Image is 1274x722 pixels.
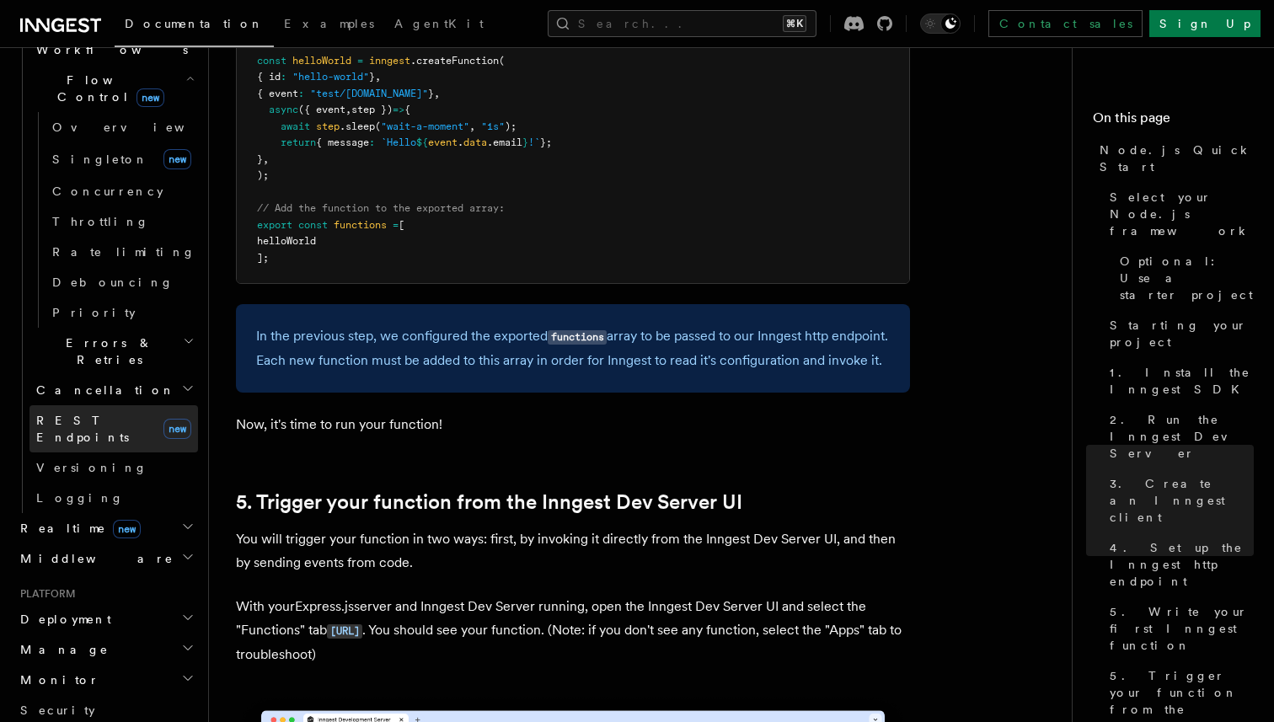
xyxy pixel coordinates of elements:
span: Debouncing [52,275,174,289]
span: Optional: Use a starter project [1120,253,1254,303]
p: In the previous step, we configured the exported array to be passed to our Inngest http endpoint.... [256,324,890,372]
span: async [269,104,298,115]
code: [URL] [327,624,362,639]
span: // Add the function to the exported array: [257,202,505,214]
span: Platform [13,587,76,601]
span: }; [540,136,552,148]
span: const [298,219,328,231]
span: new [136,88,164,107]
a: Logging [29,483,198,513]
span: => [393,104,404,115]
span: REST Endpoints [36,414,129,444]
span: , [345,104,351,115]
span: [ [399,219,404,231]
span: Middleware [13,550,174,567]
a: Versioning [29,452,198,483]
span: helloWorld [257,235,316,247]
span: Throttling [52,215,149,228]
span: "1s" [481,120,505,132]
span: } [522,136,528,148]
span: } [428,88,434,99]
span: } [369,71,375,83]
span: 1. Install the Inngest SDK [1110,364,1254,398]
span: , [263,153,269,165]
button: Toggle dark mode [920,13,961,34]
button: Cancellation [29,375,198,405]
a: Node.js Quick Start [1093,135,1254,182]
span: event [428,136,458,148]
button: Middleware [13,543,198,574]
span: 5. Write your first Inngest function [1110,603,1254,654]
button: Search...⌘K [548,10,816,37]
span: !` [528,136,540,148]
span: , [434,88,440,99]
span: new [163,419,191,439]
span: Logging [36,491,124,505]
button: Errors & Retries [29,328,198,375]
span: new [163,149,191,169]
a: Documentation [115,5,274,47]
span: ); [257,169,269,181]
span: : [298,88,304,99]
span: functions [334,219,387,231]
p: Now, it's time to run your function! [236,413,910,436]
a: Overview [45,112,198,142]
span: Versioning [36,461,147,474]
span: Priority [52,306,136,319]
span: Concurrency [52,185,163,198]
span: Documentation [125,17,264,30]
span: .sleep [340,120,375,132]
span: Overview [52,120,226,134]
button: Monitor [13,665,198,695]
a: Contact sales [988,10,1143,37]
span: "test/[DOMAIN_NAME]" [310,88,428,99]
a: Singletonnew [45,142,198,176]
button: Realtimenew [13,513,198,543]
a: Throttling [45,206,198,237]
span: , [469,120,475,132]
p: You will trigger your function in two ways: first, by invoking it directly from the Inngest Dev S... [236,527,910,575]
span: .email [487,136,522,148]
a: Sign Up [1149,10,1261,37]
a: 5. Write your first Inngest function [1103,596,1254,660]
a: Optional: Use a starter project [1113,246,1254,310]
span: ]; [257,252,269,264]
span: Singleton [52,152,148,166]
a: 3. Create an Inngest client [1103,468,1254,532]
a: Rate limiting [45,237,198,267]
span: helloWorld [292,55,351,67]
span: const [257,55,286,67]
a: 1. Install the Inngest SDK [1103,357,1254,404]
div: Flow Controlnew [29,112,198,328]
span: Monitor [13,671,99,688]
a: 5. Trigger your function from the Inngest Dev Server UI [236,490,742,514]
span: { id [257,71,281,83]
span: Select your Node.js framework [1110,189,1254,239]
a: Examples [274,5,384,45]
h4: On this page [1093,108,1254,135]
span: "wait-a-moment" [381,120,469,132]
button: Deployment [13,604,198,634]
span: data [463,136,487,148]
span: Flow Control [29,72,185,105]
kbd: ⌘K [783,15,806,32]
span: ( [375,120,381,132]
a: Debouncing [45,267,198,297]
span: ( [499,55,505,67]
span: inngest [369,55,410,67]
a: [URL] [327,622,362,638]
a: 2. Run the Inngest Dev Server [1103,404,1254,468]
span: `Hello [381,136,416,148]
span: Deployment [13,611,111,628]
button: Manage [13,634,198,665]
p: With your Express.js server and Inngest Dev Server running, open the Inngest Dev Server UI and se... [236,595,910,666]
code: functions [548,330,607,345]
span: Examples [284,17,374,30]
span: return [281,136,316,148]
span: 3. Create an Inngest client [1110,475,1254,526]
span: : [281,71,286,83]
span: ({ event [298,104,345,115]
span: Realtime [13,520,141,537]
span: .createFunction [410,55,499,67]
span: 4. Set up the Inngest http endpoint [1110,539,1254,590]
